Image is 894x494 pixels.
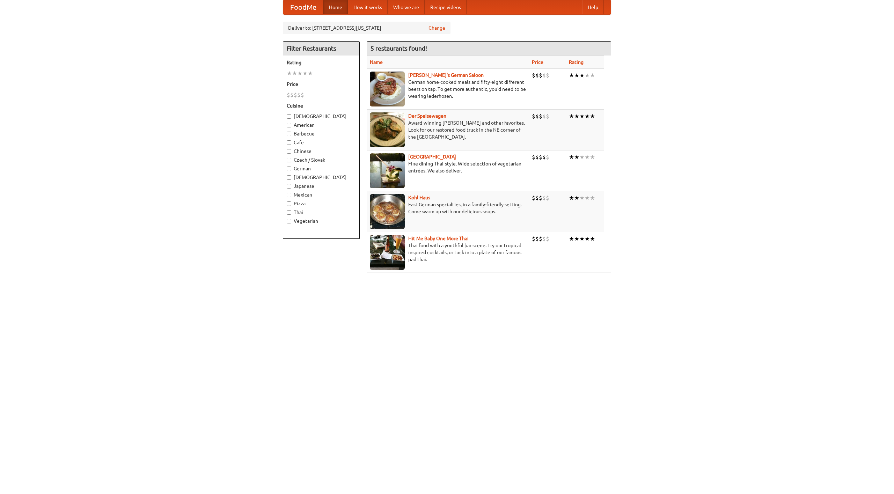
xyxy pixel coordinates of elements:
li: ★ [585,112,590,120]
li: ★ [579,235,585,243]
li: ★ [287,69,292,77]
li: $ [539,112,542,120]
li: $ [546,72,549,79]
li: ★ [569,235,574,243]
li: ★ [579,194,585,202]
label: Pizza [287,200,356,207]
p: Fine dining Thai-style. Wide selection of vegetarian entrées. We also deliver. [370,160,526,174]
li: $ [301,91,304,99]
img: esthers.jpg [370,72,405,106]
li: ★ [569,72,574,79]
input: German [287,167,291,171]
li: ★ [579,72,585,79]
li: $ [542,112,546,120]
p: East German specialties, in a family-friendly setting. Come warm up with our delicious soups. [370,201,526,215]
li: $ [539,235,542,243]
a: Change [428,24,445,31]
li: ★ [569,194,574,202]
a: Help [582,0,604,14]
li: $ [535,153,539,161]
img: kohlhaus.jpg [370,194,405,229]
li: ★ [590,194,595,202]
a: FoodMe [283,0,323,14]
li: ★ [590,153,595,161]
li: ★ [308,69,313,77]
li: $ [539,153,542,161]
label: Thai [287,209,356,216]
label: Cafe [287,139,356,146]
h5: Price [287,81,356,88]
a: Who we are [388,0,425,14]
li: $ [546,112,549,120]
a: [GEOGRAPHIC_DATA] [408,154,456,160]
input: Japanese [287,184,291,189]
img: babythai.jpg [370,235,405,270]
li: ★ [585,153,590,161]
label: [DEMOGRAPHIC_DATA] [287,113,356,120]
li: $ [297,91,301,99]
li: $ [532,112,535,120]
p: Thai food with a youthful bar scene. Try our tropical inspired cocktails, or tuck into a plate of... [370,242,526,263]
a: Hit Me Baby One More Thai [408,236,469,241]
label: Japanese [287,183,356,190]
li: $ [539,194,542,202]
label: American [287,121,356,128]
ng-pluralize: 5 restaurants found! [371,45,427,52]
li: $ [287,91,290,99]
li: ★ [297,69,302,77]
a: Price [532,59,543,65]
li: ★ [579,112,585,120]
li: ★ [574,112,579,120]
a: Home [323,0,348,14]
input: Pizza [287,201,291,206]
li: ★ [569,112,574,120]
input: [DEMOGRAPHIC_DATA] [287,175,291,180]
li: $ [546,194,549,202]
li: $ [535,112,539,120]
li: $ [542,194,546,202]
input: American [287,123,291,127]
li: $ [542,235,546,243]
li: $ [535,235,539,243]
li: $ [532,153,535,161]
li: $ [532,194,535,202]
li: ★ [574,72,579,79]
label: [DEMOGRAPHIC_DATA] [287,174,356,181]
a: How it works [348,0,388,14]
h5: Rating [287,59,356,66]
li: $ [542,153,546,161]
li: $ [535,72,539,79]
li: ★ [585,72,590,79]
li: ★ [574,194,579,202]
li: ★ [569,153,574,161]
input: Chinese [287,149,291,154]
li: ★ [292,69,297,77]
input: Cafe [287,140,291,145]
a: Name [370,59,383,65]
a: Rating [569,59,584,65]
a: Kohl Haus [408,195,430,200]
label: Mexican [287,191,356,198]
li: ★ [590,112,595,120]
li: ★ [590,235,595,243]
a: Recipe videos [425,0,467,14]
img: satay.jpg [370,153,405,188]
a: [PERSON_NAME]'s German Saloon [408,72,484,78]
h5: Cuisine [287,102,356,109]
li: ★ [590,72,595,79]
li: $ [542,72,546,79]
label: Czech / Slovak [287,156,356,163]
li: ★ [574,235,579,243]
li: ★ [585,194,590,202]
li: $ [539,72,542,79]
img: speisewagen.jpg [370,112,405,147]
li: $ [290,91,294,99]
a: Der Speisewagen [408,113,446,119]
li: $ [532,235,535,243]
input: Barbecue [287,132,291,136]
li: $ [535,194,539,202]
